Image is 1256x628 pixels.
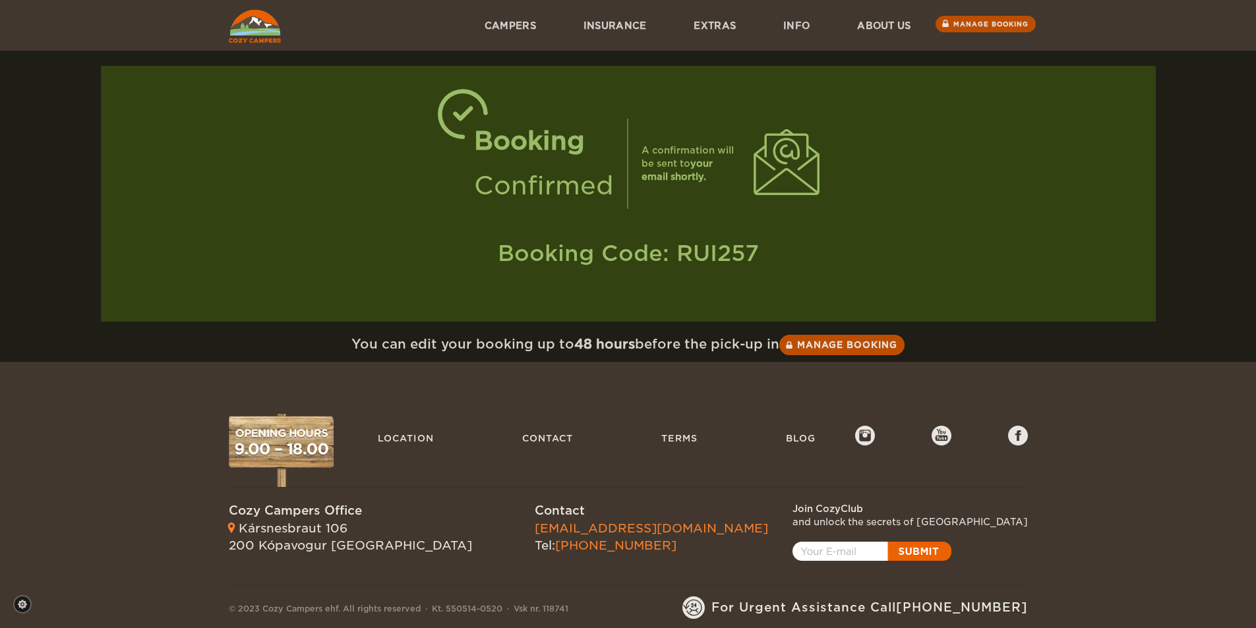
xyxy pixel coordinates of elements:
div: A confirmation will be sent to [642,144,740,183]
a: Terms [655,426,704,451]
div: Cozy Campers Office [229,502,472,519]
div: and unlock the secrets of [GEOGRAPHIC_DATA] [792,515,1028,528]
a: Contact [516,426,580,451]
div: © 2023 Cozy Campers ehf. All rights reserved Kt. 550514-0520 Vsk nr. 118741 [229,603,568,619]
div: Confirmed [474,163,614,208]
a: Cookie settings [13,595,40,614]
div: Booking Code: RUI257 [114,238,1143,269]
strong: 48 hours [574,336,635,352]
a: Manage booking [936,16,1036,32]
a: [PHONE_NUMBER] [555,538,676,552]
span: For Urgent Assistance Call [711,599,1028,616]
a: Open popup [792,542,951,561]
a: Blog [779,426,822,451]
a: [EMAIL_ADDRESS][DOMAIN_NAME] [535,521,768,535]
div: Tel: [535,520,768,554]
a: Manage booking [779,335,905,355]
div: Contact [535,502,768,519]
div: Booking [474,119,614,163]
img: Cozy Campers [229,10,281,43]
a: Location [371,426,440,451]
a: [PHONE_NUMBER] [896,600,1028,614]
div: Join CozyClub [792,502,1028,515]
div: Kársnesbraut 106 200 Kópavogur [GEOGRAPHIC_DATA] [229,520,472,554]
